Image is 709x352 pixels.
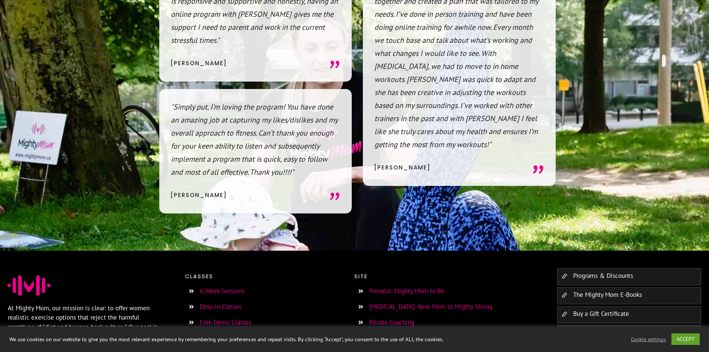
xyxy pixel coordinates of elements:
[200,302,242,311] a: Drop-in Classes
[573,291,642,299] a: The Mighty Mom E-Books
[185,272,348,281] p: Classes
[573,310,629,318] a: Buy a Gift Certificate
[171,101,341,179] p: "Simply put, I’m loving the program! You have done an amazing job at capturing my likes/dislikes ...
[369,318,414,326] a: Private Coaching
[170,59,227,67] strong: [PERSON_NAME]
[374,164,431,171] strong: [PERSON_NAME]
[8,304,158,351] p: At Mighty Mom, our mission is clear: to offer women realistic exercise options that reject the ha...
[520,163,544,200] div: "
[200,287,245,295] a: 6-Week Sessions
[9,336,493,343] div: We use cookies on our website to give you the most relevant experience by remembering your prefer...
[316,190,341,224] div: "
[573,272,633,280] a: Programs & Discounts
[200,318,251,326] a: Free Demo Classes
[631,336,666,343] a: Cookie settings
[7,275,51,295] img: Favicon Jessica Sennet Mighty Mom Prenatal Postpartum Mom & Baby Fitness Programs Toronto Ontario...
[369,287,444,295] a: Prenatal: Mighty Mom to Be
[170,191,227,199] strong: [PERSON_NAME]
[369,302,492,311] a: [MEDICAL_DATA]: New Mom to Mighty Strong
[671,333,700,345] a: ACCEPT
[354,272,542,281] p: Site
[316,58,341,92] div: "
